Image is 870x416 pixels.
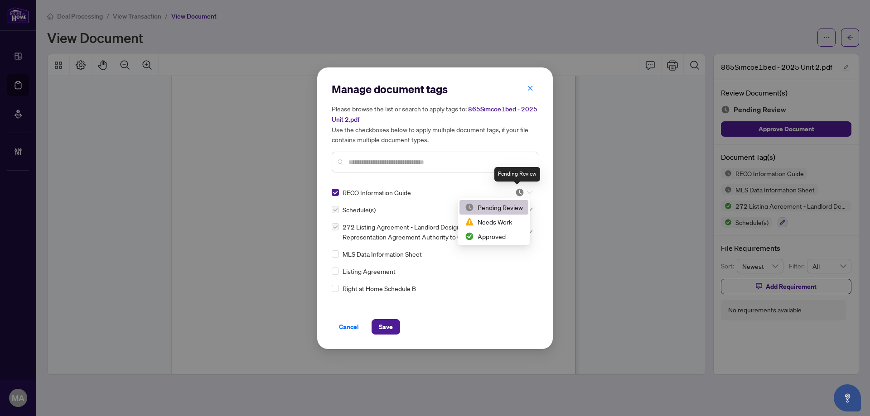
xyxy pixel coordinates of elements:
[465,231,523,241] div: Approved
[527,85,533,91] span: close
[515,188,532,197] span: Pending Review
[343,187,411,197] span: RECO Information Guide
[343,205,376,215] span: Schedule(s)
[339,320,359,334] span: Cancel
[343,249,422,259] span: MLS Data Information Sheet
[465,232,474,241] img: status
[332,319,366,335] button: Cancel
[332,82,538,96] h2: Manage document tags
[465,217,474,226] img: status
[343,266,396,276] span: Listing Agreement
[465,202,523,212] div: Pending Review
[343,222,504,242] span: 272 Listing Agreement - Landlord Designated Representation Agreement Authority to Offer for Lease
[459,229,528,244] div: Approved
[459,200,528,215] div: Pending Review
[515,188,524,197] img: status
[372,319,400,335] button: Save
[332,105,537,124] span: 865Simcoe1bed - 2025 Unit 2.pdf
[379,320,393,334] span: Save
[459,215,528,229] div: Needs Work
[834,384,861,411] button: Open asap
[465,203,474,212] img: status
[494,167,540,182] div: Pending Review
[343,283,416,293] span: Right at Home Schedule B
[465,217,523,227] div: Needs Work
[332,104,538,144] h5: Please browse the list or search to apply tags to: Use the checkboxes below to apply multiple doc...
